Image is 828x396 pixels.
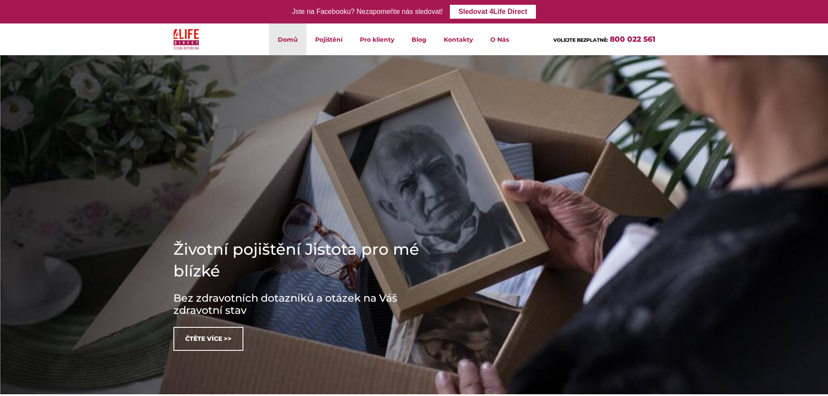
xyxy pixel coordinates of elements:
h1: Životní pojištění Jistota pro mé blízké [173,238,434,282]
a: Sledovat 4Life Direct [450,5,536,19]
img: 4Life Direct Česká republika logo [173,27,200,52]
h3: Bez zdravotních dotazníků a otázek na Váš zdravotní stav [173,292,434,316]
a: Blog [403,23,435,55]
a: Domů [269,23,306,55]
a: Kontakty [435,23,482,55]
span: VOLEJTE BEZPLATNĚ: [553,37,608,43]
div: Jste na Facebooku? Nezapomeňte nás sledovat! [292,6,443,18]
a: Čtěte více >> [173,327,243,351]
a: 800 022 561 [610,35,655,43]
